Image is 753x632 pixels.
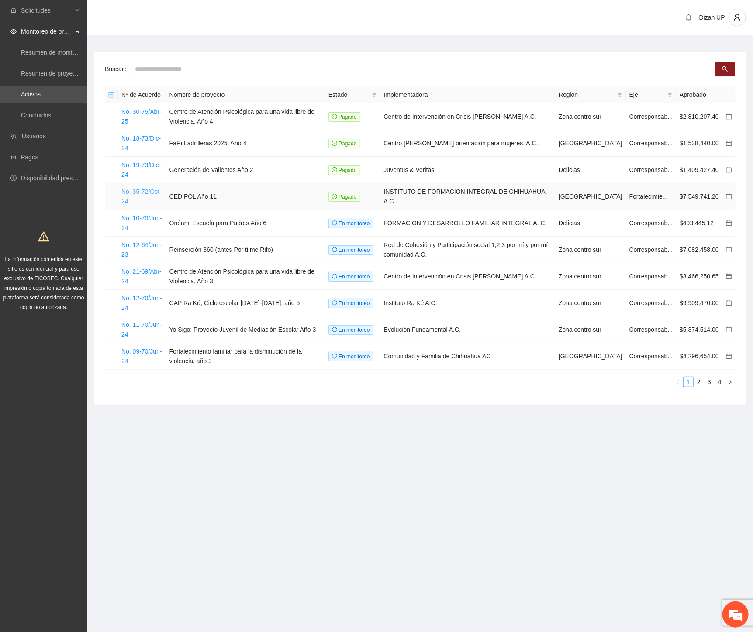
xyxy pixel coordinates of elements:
td: Centro de Atención Psicológica para una vida libre de Violencia, Año 3 [166,263,325,290]
td: CEDIPOL Año 11 [166,183,325,210]
td: Delicias [555,210,626,237]
td: Delicias [555,157,626,183]
a: Activos [21,91,41,98]
td: FORMACIÓN Y DESARROLLO FAMILIAR INTEGRAL A. C. [380,210,556,237]
span: Corresponsab... [629,166,673,173]
a: calendar [726,193,732,200]
td: Zona centro sur [555,290,626,316]
span: Fortalecimie... [629,193,668,200]
span: user [729,14,746,21]
span: calendar [726,326,732,333]
td: CAP Ra Ké, Ciclo escolar [DATE]-[DATE], año 5 [166,290,325,316]
li: Previous Page [673,377,683,387]
a: calendar [726,220,732,227]
li: 2 [694,377,704,387]
td: Zona centro sur [555,237,626,263]
td: Centro [PERSON_NAME] orientación para mujeres, A.C. [380,130,556,157]
td: Juventus & Veritas [380,157,556,183]
td: $9,909,470.00 [676,290,722,316]
a: 2 [694,377,704,387]
a: calendar [726,113,732,120]
td: Comunidad y Familia de Chihuahua AC [380,343,556,370]
span: calendar [726,220,732,226]
td: $7,549,741.20 [676,183,722,210]
a: No. 21-69/Abr-24 [121,268,162,285]
span: Corresponsab... [629,246,673,253]
a: No. 12-70/Jun-24 [121,295,162,311]
label: Buscar [105,62,130,76]
span: Pagado [328,112,360,122]
span: left [675,380,680,385]
div: Chatee con nosotros ahora [45,45,147,56]
span: Corresponsab... [629,273,673,280]
a: Pagos [21,154,38,161]
span: En monitoreo [328,325,373,335]
a: No. 12-64/Jun-23 [121,241,162,258]
span: calendar [726,273,732,279]
span: La información contenida en este sitio es confidencial y para uso exclusivo de FICOSEC. Cualquier... [3,256,84,310]
td: Reinserción 360 (antes Por ti me Rifo) [166,237,325,263]
span: filter [370,88,379,101]
td: $4,296,654.00 [676,343,722,370]
button: left [673,377,683,387]
td: Yo Sigo: Proyecto Juvenil de Mediación Escolar Año 3 [166,316,325,343]
span: Corresponsab... [629,353,673,360]
a: calendar [726,246,732,253]
td: Fortalecimiento familiar para la disminución de la violencia, año 3 [166,343,325,370]
th: Aprobado [676,86,722,103]
span: check-circle [332,194,337,199]
a: calendar [726,273,732,280]
a: No. 30-75/Abr-25 [121,108,162,125]
th: Nº de Acuerdo [118,86,166,103]
span: calendar [726,140,732,146]
span: Estamos en línea. [51,117,121,205]
td: Instituto Ra Ké A.C. [380,290,556,316]
td: Centro de Atención Psicológica para una vida libre de Violencia, Año 4 [166,103,325,130]
td: Onéami Escuela para Padres Año 6 [166,210,325,237]
span: filter [666,88,674,101]
td: [GEOGRAPHIC_DATA] [555,130,626,157]
a: calendar [726,166,732,173]
td: Zona centro sur [555,103,626,130]
a: Disponibilidad presupuestal [21,175,96,182]
a: 3 [705,377,714,387]
td: Zona centro sur [555,316,626,343]
span: En monitoreo [328,219,373,228]
td: $493,445.12 [676,210,722,237]
span: warning [38,231,49,242]
span: Corresponsab... [629,299,673,306]
span: sync [332,274,337,279]
td: $1,538,440.00 [676,130,722,157]
span: minus-square [108,92,114,98]
a: calendar [726,353,732,360]
textarea: Escriba su mensaje y pulse “Intro” [4,238,166,269]
span: sync [332,354,337,359]
button: bell [682,10,696,24]
span: check-circle [332,167,337,172]
span: Pagado [328,165,360,175]
span: Corresponsab... [629,220,673,227]
span: filter [372,92,377,97]
span: check-circle [332,114,337,119]
span: check-circle [332,141,337,146]
a: calendar [726,299,732,306]
li: 1 [683,377,694,387]
a: No. 19-73/Dic-24 [121,161,161,178]
td: INSTITUTO DE FORMACION INTEGRAL DE CHIHUAHUA, A.C. [380,183,556,210]
span: inbox [10,7,17,14]
a: Usuarios [22,133,46,140]
span: Pagado [328,139,360,148]
span: Región [559,90,614,100]
span: En monitoreo [328,272,373,282]
a: Resumen de proyectos aprobados [21,70,114,77]
a: Concluidos [21,112,51,119]
span: search [722,66,728,73]
span: Pagado [328,192,360,202]
span: calendar [726,300,732,306]
span: right [728,380,733,385]
td: Evolución Fundamental A.C. [380,316,556,343]
span: filter [615,88,624,101]
a: No. 10-70/Jun-24 [121,215,162,231]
